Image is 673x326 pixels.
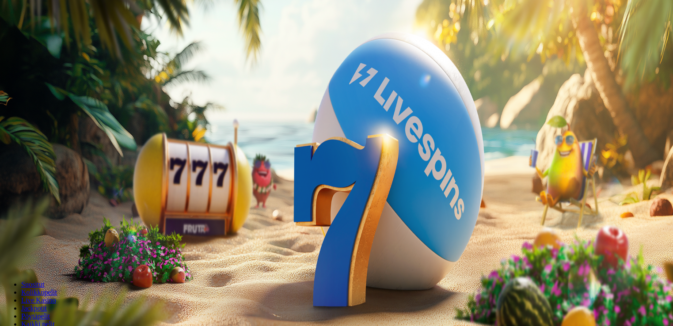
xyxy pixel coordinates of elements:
[21,281,44,288] a: Suositut
[21,296,56,304] a: Live Kasino
[21,312,50,320] a: Pöytäpelit
[21,304,47,312] a: Jackpotit
[21,288,57,296] a: Kolikkopelit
